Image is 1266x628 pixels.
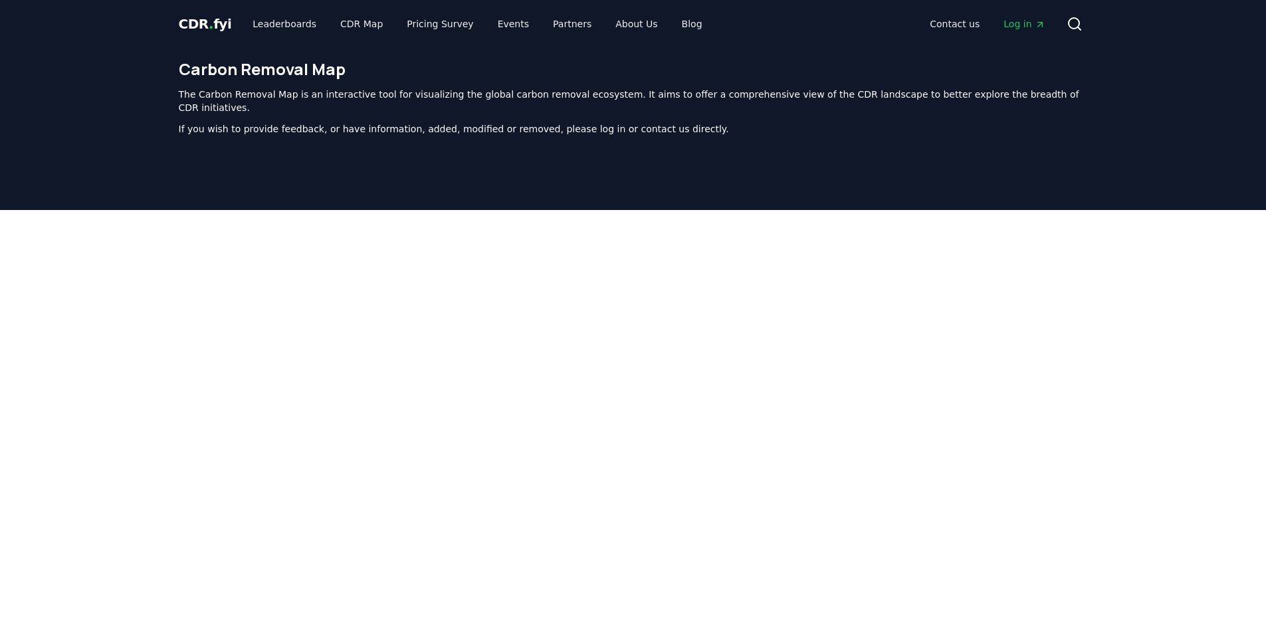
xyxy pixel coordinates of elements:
[179,122,1088,136] p: If you wish to provide feedback, or have information, added, modified or removed, please log in o...
[209,16,213,32] span: .
[542,12,602,36] a: Partners
[179,15,232,33] a: CDR.fyi
[330,12,393,36] a: CDR Map
[671,12,713,36] a: Blog
[179,88,1088,114] p: The Carbon Removal Map is an interactive tool for visualizing the global carbon removal ecosystem...
[487,12,540,36] a: Events
[179,16,232,32] span: CDR fyi
[242,12,327,36] a: Leaderboards
[605,12,668,36] a: About Us
[993,12,1055,36] a: Log in
[242,12,712,36] nav: Main
[919,12,990,36] a: Contact us
[1003,17,1045,31] span: Log in
[179,58,1088,80] h1: Carbon Removal Map
[396,12,484,36] a: Pricing Survey
[919,12,1055,36] nav: Main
